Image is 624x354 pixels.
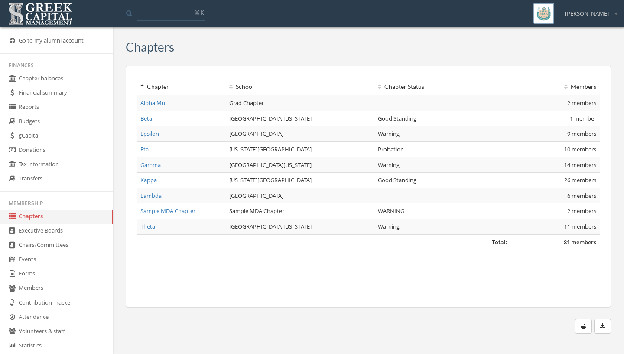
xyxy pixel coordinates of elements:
[140,115,152,122] a: Beta
[567,99,596,107] span: 2 members
[559,3,617,18] div: [PERSON_NAME]
[140,207,195,215] a: Sample MDA Chapter
[226,95,374,111] td: Grad Chapter
[514,82,596,91] div: Members
[226,219,374,234] td: [GEOGRAPHIC_DATA][US_STATE]
[226,203,374,219] td: Sample MDA Chapter
[226,141,374,157] td: [US_STATE][GEOGRAPHIC_DATA]
[126,40,174,54] h3: Chapters
[140,99,165,107] a: Alpha Mu
[567,192,596,200] span: 6 members
[226,188,374,203] td: [GEOGRAPHIC_DATA]
[140,82,222,91] div: Chapter
[374,173,511,188] td: Good Standing
[378,82,507,91] div: Chapter Status
[564,145,596,153] span: 10 members
[374,157,511,173] td: Warning
[570,115,596,122] span: 1 member
[137,234,511,250] td: Total:
[140,130,159,138] a: Epsilon
[140,223,155,230] a: Theta
[374,219,511,234] td: Warning
[564,238,596,246] span: 81 members
[194,8,204,17] span: ⌘K
[229,82,370,91] div: School
[226,157,374,173] td: [GEOGRAPHIC_DATA][US_STATE]
[564,223,596,230] span: 11 members
[226,173,374,188] td: [US_STATE][GEOGRAPHIC_DATA]
[226,126,374,142] td: [GEOGRAPHIC_DATA]
[374,111,511,126] td: Good Standing
[226,111,374,126] td: [GEOGRAPHIC_DATA][US_STATE]
[374,141,511,157] td: Probation
[140,145,149,153] a: Eta
[567,130,596,138] span: 9 members
[564,176,596,184] span: 26 members
[140,161,161,169] a: Gamma
[140,192,162,200] a: Lambda
[567,207,596,215] span: 2 members
[374,126,511,142] td: Warning
[564,161,596,169] span: 14 members
[140,176,157,184] a: Kappa
[374,203,511,219] td: WARNING
[565,10,609,18] span: [PERSON_NAME]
